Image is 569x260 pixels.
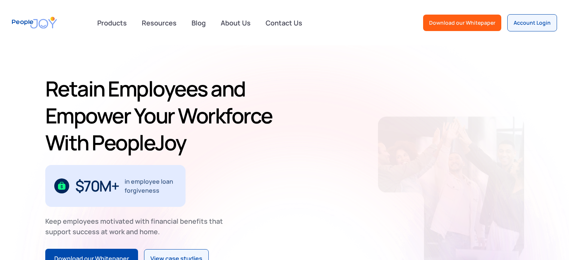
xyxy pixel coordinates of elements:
[507,14,557,31] a: Account Login
[45,165,186,207] div: 1 / 3
[261,15,307,31] a: Contact Us
[187,15,210,31] a: Blog
[45,216,229,237] div: Keep employees motivated with financial benefits that support success at work and home.
[125,177,177,195] div: in employee loan forgiveness
[429,19,495,27] div: Download our Whitepaper
[514,19,551,27] div: Account Login
[216,15,255,31] a: About Us
[75,180,119,192] div: $70M+
[45,75,282,156] h1: Retain Employees and Empower Your Workforce With PeopleJoy
[12,12,57,33] a: home
[423,15,501,31] a: Download our Whitepaper
[137,15,181,31] a: Resources
[93,15,131,30] div: Products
